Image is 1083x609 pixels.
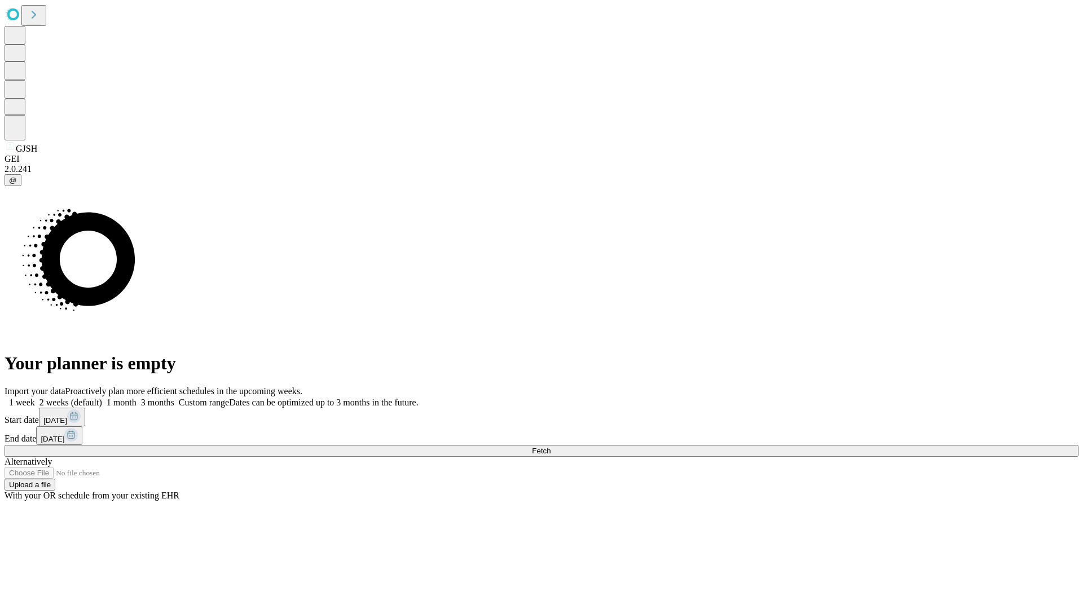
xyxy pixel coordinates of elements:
span: Custom range [179,398,229,407]
span: Fetch [532,447,551,455]
h1: Your planner is empty [5,353,1078,374]
span: 1 week [9,398,35,407]
span: Dates can be optimized up to 3 months in the future. [229,398,418,407]
div: GEI [5,154,1078,164]
span: Alternatively [5,457,52,466]
button: Upload a file [5,479,55,491]
span: 2 weeks (default) [39,398,102,407]
span: @ [9,176,17,184]
button: [DATE] [39,408,85,426]
span: With your OR schedule from your existing EHR [5,491,179,500]
span: Import your data [5,386,65,396]
button: Fetch [5,445,1078,457]
span: Proactively plan more efficient schedules in the upcoming weeks. [65,386,302,396]
span: [DATE] [41,435,64,443]
div: End date [5,426,1078,445]
div: Start date [5,408,1078,426]
span: [DATE] [43,416,67,425]
span: GJSH [16,144,37,153]
button: @ [5,174,21,186]
span: 3 months [141,398,174,407]
button: [DATE] [36,426,82,445]
span: 1 month [107,398,137,407]
div: 2.0.241 [5,164,1078,174]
